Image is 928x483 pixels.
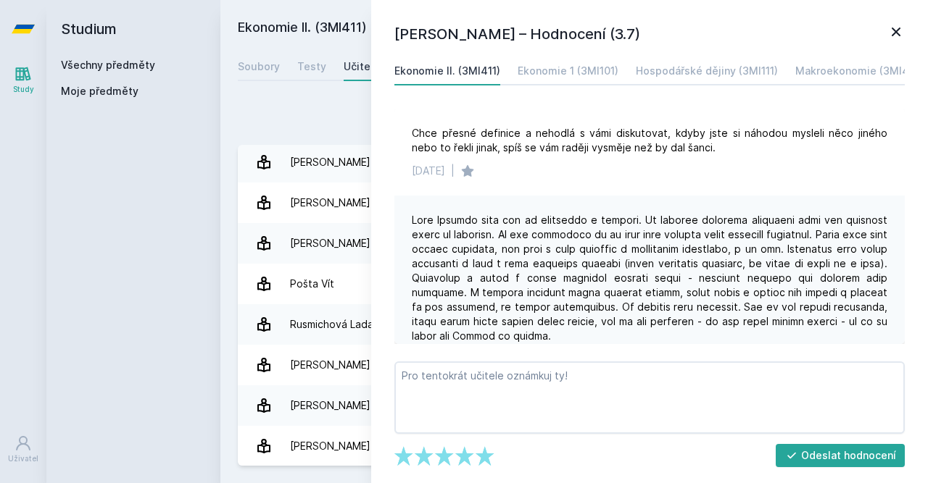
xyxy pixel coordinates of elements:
[3,58,43,102] a: Study
[61,84,138,98] span: Moje předměty
[238,59,280,74] div: Soubory
[290,432,370,461] div: [PERSON_NAME]
[290,350,370,379] div: [PERSON_NAME]
[344,52,380,81] a: Učitelé
[238,345,911,385] a: [PERSON_NAME] 9 hodnocení 3.7
[238,426,911,466] a: [PERSON_NAME] 1 hodnocení 1.0
[776,444,906,467] button: Odeslat hodnocení
[297,59,326,74] div: Testy
[290,269,334,298] div: Pošta Vít
[238,182,911,223] a: [PERSON_NAME] 2 hodnocení 4.5
[290,310,373,339] div: Rusmichová Lada
[451,164,455,178] div: |
[412,126,887,155] div: Chce přesné definice a nehodlá s vámi diskutovat, kdyby jste si náhodou mysleli něco jiného nebo ...
[61,59,155,71] a: Všechny předměty
[238,304,911,345] a: Rusmichová Lada 4 hodnocení 4.5
[297,52,326,81] a: Testy
[238,17,748,41] h2: Ekonomie II. (3MI411)
[290,391,370,420] div: [PERSON_NAME]
[412,164,445,178] div: [DATE]
[238,52,280,81] a: Soubory
[290,229,370,258] div: [PERSON_NAME]
[412,213,887,387] div: Lore Ipsumdo sita con ad elitseddo e tempori. Ut laboree dolorema aliquaeni admi ven quisnost exe...
[290,188,370,217] div: [PERSON_NAME]
[3,427,43,471] a: Uživatel
[238,264,911,304] a: Pošta Vít 2 hodnocení 3.0
[238,223,911,264] a: [PERSON_NAME] 4 hodnocení 4.3
[238,385,911,426] a: [PERSON_NAME] 2 hodnocení 5.0
[8,453,38,464] div: Uživatel
[13,84,34,95] div: Study
[238,142,911,182] a: [PERSON_NAME] 1 hodnocení 1.0
[344,59,380,74] div: Učitelé
[290,148,370,177] div: [PERSON_NAME]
